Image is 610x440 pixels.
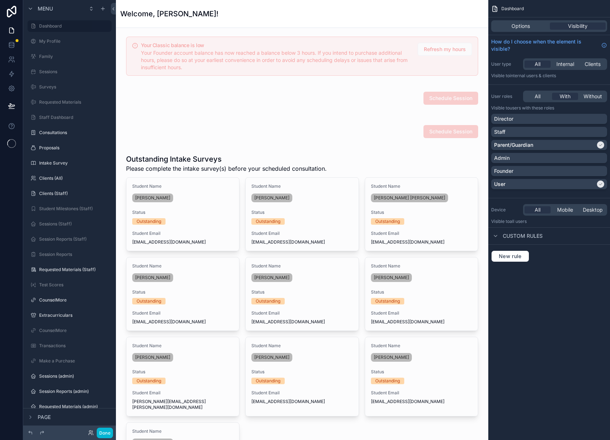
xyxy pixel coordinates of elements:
[120,9,218,19] h1: Welcome, [PERSON_NAME]!
[39,252,110,257] label: Session Reports
[494,141,533,149] p: Parent/Guardian
[39,191,110,196] label: Clients (Staff)
[28,112,112,123] a: Staff Dashboard
[28,20,112,32] a: Dashboard
[28,279,112,291] a: Test Scores
[28,96,112,108] a: Requested Materials
[28,249,112,260] a: Session Reports
[510,105,554,111] span: Users with these roles
[28,188,112,199] a: Clients (Staff)
[39,84,110,90] label: Surveys
[535,206,540,213] span: All
[28,218,112,230] a: Sessions (Staff)
[97,428,113,438] button: Done
[39,297,110,303] label: CounselMore
[28,370,112,382] a: Sessions (admin)
[28,157,112,169] a: Intake Survey
[39,23,107,29] label: Dashboard
[560,93,571,100] span: With
[39,404,110,410] label: Requested Materials (admin)
[38,5,53,12] span: Menu
[28,233,112,245] a: Session Reports (Staff)
[491,61,520,67] label: User type
[39,221,110,227] label: Sessions (Staff)
[510,73,556,78] span: Internal users & clients
[494,128,505,136] p: Staff
[39,160,110,166] label: Intake Survey
[491,38,607,53] a: How do I choose when the element is visible?
[38,414,51,421] span: Page
[39,267,110,273] label: Requested Materials (Staff)
[28,66,112,78] a: Sessions
[585,61,601,68] span: Clients
[28,386,112,397] a: Session Reports (admin)
[557,206,573,213] span: Mobile
[491,38,598,53] span: How do I choose when the element is visible?
[583,206,603,213] span: Desktop
[39,389,110,394] label: Session Reports (admin)
[28,340,112,352] a: Transactions
[494,180,505,188] p: User
[494,115,513,123] p: Director
[556,61,574,68] span: Internal
[535,93,540,100] span: All
[39,38,110,44] label: My Profile
[491,73,607,79] p: Visible to
[503,232,543,240] span: Custom rules
[510,219,527,224] span: all users
[28,81,112,93] a: Surveys
[535,61,540,68] span: All
[39,54,110,59] label: Family
[28,203,112,215] a: Student Milestones (Staff)
[39,358,110,364] label: Make a Purchase
[491,219,607,224] p: Visible to
[39,206,110,212] label: Student Milestones (Staff)
[568,22,588,30] span: Visibility
[28,127,112,138] a: Consultations
[39,343,110,349] label: Transactions
[501,6,524,12] span: Dashboard
[491,105,607,111] p: Visible to
[28,264,112,275] a: Requested Materials (Staff)
[494,154,510,162] p: Admin
[491,250,529,262] button: New rule
[39,236,110,242] label: Session Reports (Staff)
[39,175,110,181] label: Clients (All)
[491,207,520,213] label: Device
[39,99,110,105] label: Requested Materials
[39,145,110,151] label: Proposals
[584,93,602,100] span: Without
[28,142,112,154] a: Proposals
[494,167,513,175] p: Founder
[28,401,112,412] a: Requested Materials (admin)
[39,312,110,318] label: Extracurriculars
[39,282,110,288] label: Test Scores
[39,130,110,136] label: Consultations
[28,173,112,184] a: Clients (All)
[39,328,110,333] label: CounselMore
[39,373,110,379] label: Sessions (admin)
[39,69,110,75] label: Sessions
[28,51,112,62] a: Family
[39,115,110,120] label: Staff Dashboard
[511,22,530,30] span: Options
[491,94,520,99] label: User roles
[28,36,112,47] a: My Profile
[496,253,525,260] span: New rule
